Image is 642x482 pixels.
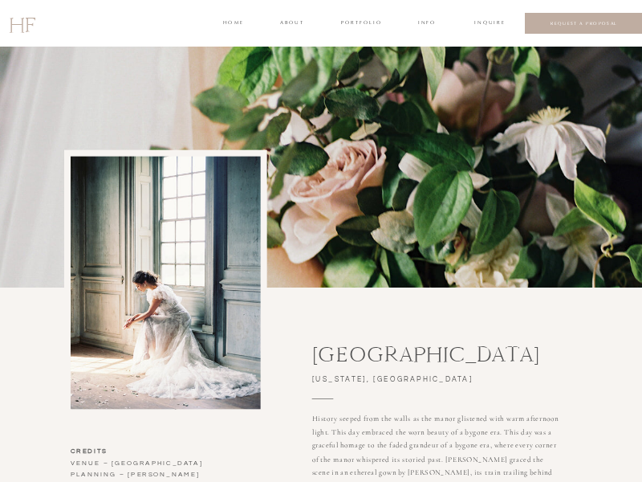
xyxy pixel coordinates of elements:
a: REQUEST A PROPOSAL [534,20,635,26]
a: portfolio [341,18,381,28]
a: home [223,18,243,28]
a: about [280,18,303,28]
b: CREDITS [71,447,108,455]
h3: [US_STATE], [GEOGRAPHIC_DATA] [312,374,499,389]
a: INFO [417,18,437,28]
h3: [GEOGRAPHIC_DATA] [312,343,637,374]
a: HF [9,8,35,39]
a: INQUIRE [474,18,503,28]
